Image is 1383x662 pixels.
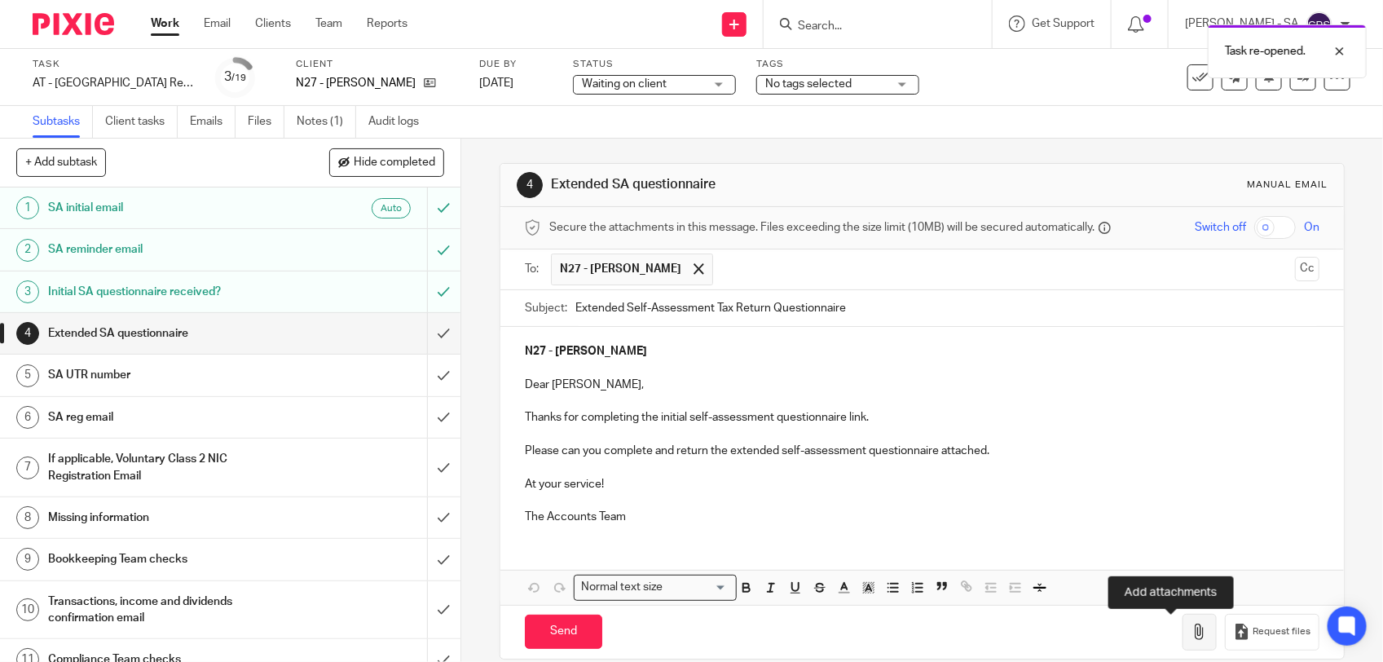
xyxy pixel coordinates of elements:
[367,15,407,32] a: Reports
[48,196,290,220] h1: SA initial email
[525,300,567,316] label: Subject:
[151,15,179,32] a: Work
[525,346,647,357] strong: N27 - [PERSON_NAME]
[248,106,284,138] a: Files
[525,476,1319,492] p: At your service!
[573,58,736,71] label: Status
[16,598,39,621] div: 10
[296,58,459,71] label: Client
[16,406,39,429] div: 6
[574,575,737,600] div: Search for option
[668,579,727,596] input: Search for option
[1304,219,1319,236] span: On
[232,73,247,82] small: /19
[33,75,196,91] div: AT - [GEOGRAPHIC_DATA] Return - PE [DATE]
[1247,179,1328,192] div: Manual email
[225,68,247,86] div: 3
[525,377,1319,393] p: Dear [PERSON_NAME],
[329,148,444,176] button: Hide completed
[1253,625,1310,638] span: Request files
[33,106,93,138] a: Subtasks
[255,15,291,32] a: Clients
[48,405,290,430] h1: SA reg email
[16,506,39,529] div: 8
[525,409,1319,426] p: Thanks for completing the initial self-assessment questionnaire link.
[1225,614,1319,651] button: Request files
[16,239,39,262] div: 2
[204,15,231,32] a: Email
[48,363,290,387] h1: SA UTR number
[297,106,356,138] a: Notes (1)
[296,75,416,91] p: N27 - [PERSON_NAME]
[1295,257,1319,281] button: Cc
[315,15,342,32] a: Team
[525,509,1319,525] p: The Accounts Team
[372,198,411,218] div: Auto
[525,615,602,650] input: Send
[1195,219,1246,236] span: Switch off
[525,261,543,277] label: To:
[48,237,290,262] h1: SA reminder email
[48,547,290,572] h1: Bookkeeping Team checks
[1225,43,1306,60] p: Task re-opened.
[33,13,114,35] img: Pixie
[16,548,39,571] div: 9
[765,78,852,90] span: No tags selected
[48,321,290,346] h1: Extended SA questionnaire
[16,457,39,479] div: 7
[48,447,290,488] h1: If applicable, Voluntary Class 2 NIC Registration Email
[354,157,435,170] span: Hide completed
[105,106,178,138] a: Client tasks
[582,78,667,90] span: Waiting on client
[48,589,290,631] h1: Transactions, income and dividends confirmation email
[551,176,957,193] h1: Extended SA questionnaire
[48,505,290,530] h1: Missing information
[368,106,431,138] a: Audit logs
[190,106,236,138] a: Emails
[16,280,39,303] div: 3
[16,196,39,219] div: 1
[33,75,196,91] div: AT - SA Return - PE 05-04-2025
[1306,11,1332,38] img: svg%3E
[525,443,1319,476] p: Please can you complete and return the extended self-assessment questionnaire attached.
[479,58,553,71] label: Due by
[517,172,543,198] div: 4
[16,322,39,345] div: 4
[479,77,513,89] span: [DATE]
[16,364,39,387] div: 5
[33,58,196,71] label: Task
[549,219,1095,236] span: Secure the attachments in this message. Files exceeding the size limit (10MB) will be secured aut...
[48,280,290,304] h1: Initial SA questionnaire received?
[560,261,681,277] span: N27 - [PERSON_NAME]
[578,579,667,596] span: Normal text size
[16,148,106,176] button: + Add subtask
